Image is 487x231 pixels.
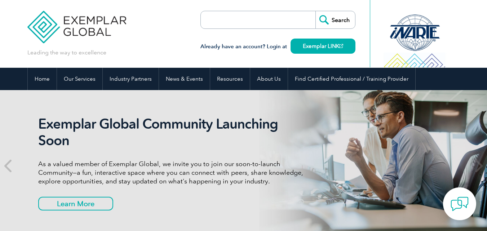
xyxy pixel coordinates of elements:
[38,160,309,186] p: As a valued member of Exemplar Global, we invite you to join our soon-to-launch Community—a fun, ...
[210,68,250,90] a: Resources
[200,42,355,51] h3: Already have an account? Login at
[288,68,415,90] a: Find Certified Professional / Training Provider
[27,49,106,57] p: Leading the way to excellence
[38,116,309,149] h2: Exemplar Global Community Launching Soon
[339,44,343,48] img: open_square.png
[250,68,288,90] a: About Us
[57,68,102,90] a: Our Services
[315,11,355,28] input: Search
[159,68,210,90] a: News & Events
[38,197,113,210] a: Learn More
[291,39,355,54] a: Exemplar LINK
[28,68,57,90] a: Home
[103,68,159,90] a: Industry Partners
[451,195,469,213] img: contact-chat.png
